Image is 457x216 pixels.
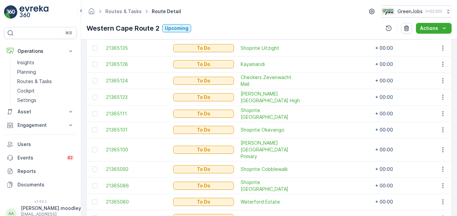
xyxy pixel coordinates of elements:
span: 21365100 [106,146,167,153]
td: + 00:00 [372,105,439,122]
td: + 00:00 [372,122,439,138]
button: To Do [173,60,234,68]
p: Users [17,141,74,148]
p: Events [17,154,62,161]
a: Users [4,138,77,151]
td: + 00:00 [372,138,439,161]
p: To Do [197,127,210,133]
button: To Do [173,198,234,206]
a: 21365101 [106,127,167,133]
button: Actions [416,23,452,34]
a: Curro Durbanville Primary [241,140,301,160]
a: Shoprite Uitzight [241,45,301,51]
a: Documents [4,178,77,191]
a: 21365123 [106,94,167,101]
p: Engagement [17,122,63,129]
span: v 1.49.3 [4,200,77,204]
p: Operations [17,48,63,55]
a: 21365092 [106,166,167,173]
img: logo [4,5,17,19]
a: Waterford Estate [241,199,301,205]
button: To Do [173,93,234,101]
div: Toggle Row Selected [92,183,98,188]
div: Toggle Row Selected [92,167,98,172]
div: Toggle Row Selected [92,95,98,100]
a: 21365128 [106,61,167,68]
p: To Do [197,110,210,117]
p: 82 [68,155,73,160]
td: + 00:00 [372,89,439,105]
a: Routes & Tasks [14,77,77,86]
td: + 00:00 [372,40,439,56]
a: Settings [14,96,77,105]
p: Insights [17,59,34,66]
span: 21365080 [106,199,167,205]
p: Planning [17,69,36,75]
p: GreenJobs [397,8,423,15]
span: Shoprite [GEOGRAPHIC_DATA] [241,179,301,192]
button: Engagement [4,118,77,132]
span: Shoprite [GEOGRAPHIC_DATA] [241,107,301,120]
p: To Do [197,45,210,51]
a: Events82 [4,151,77,165]
a: 21365086 [106,182,167,189]
a: Checkers Zevenwacht Mall [241,74,301,87]
img: logo_light-DOdMpM7g.png [20,5,48,19]
a: Homepage [88,10,95,16]
span: [PERSON_NAME] [GEOGRAPHIC_DATA] High [241,91,301,104]
a: Insights [14,58,77,67]
a: Shoprite Midville [241,107,301,120]
p: To Do [197,77,210,84]
div: Toggle Row Selected [92,62,98,67]
span: [PERSON_NAME] [GEOGRAPHIC_DATA] Primary [241,140,301,160]
button: To Do [173,182,234,190]
div: Toggle Row Selected [92,147,98,152]
button: Operations [4,44,77,58]
p: Actions [420,25,438,32]
a: 21365111 [106,110,167,117]
a: Curro Durbanville High [241,91,301,104]
td: + 00:00 [372,177,439,194]
td: + 00:00 [372,56,439,72]
button: To Do [173,165,234,173]
p: [PERSON_NAME].moodley [21,205,81,212]
p: ( +02:00 ) [425,9,442,14]
div: Toggle Row Selected [92,45,98,51]
p: Reports [17,168,74,175]
div: Toggle Row Selected [92,111,98,116]
a: Cockpit [14,86,77,96]
button: To Do [173,77,234,85]
div: Toggle Row Selected [92,78,98,83]
a: Shoprite Cobblewalk [241,166,301,173]
span: Route Detail [150,8,182,15]
button: To Do [173,146,234,154]
p: To Do [197,146,210,153]
a: Routes & Tasks [105,8,142,14]
p: Cockpit [17,87,35,94]
p: To Do [197,61,210,68]
td: + 00:00 [372,72,439,89]
a: Shoprite Okavango [241,127,301,133]
div: Toggle Row Selected [92,199,98,205]
td: + 00:00 [372,194,439,210]
a: Kayamandi [241,61,301,68]
p: ⌘B [65,30,72,36]
p: Documents [17,181,74,188]
a: 21365124 [106,77,167,84]
button: To Do [173,44,234,52]
a: 21365135 [106,45,167,51]
a: Shoprite Willowbridge [241,179,301,192]
button: To Do [173,126,234,134]
button: Upcoming [162,24,191,32]
button: To Do [173,110,234,118]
